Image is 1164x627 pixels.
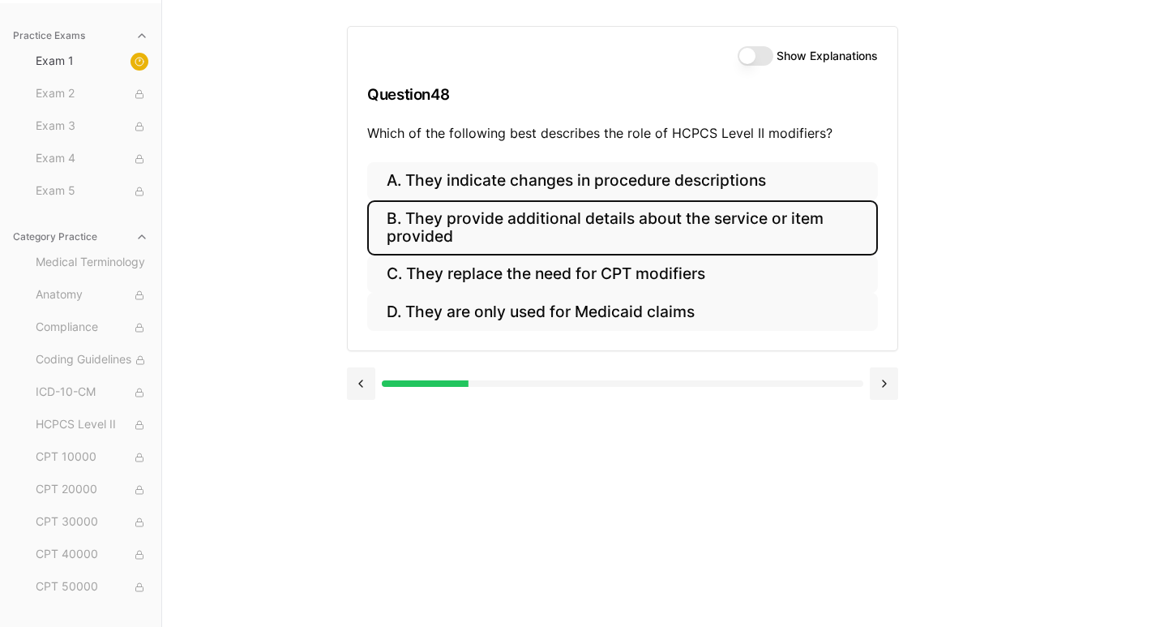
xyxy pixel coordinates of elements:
[29,146,155,172] button: Exam 4
[29,477,155,503] button: CPT 20000
[29,315,155,341] button: Compliance
[36,183,148,200] span: Exam 5
[29,444,155,470] button: CPT 10000
[36,286,148,304] span: Anatomy
[29,412,155,438] button: HCPCS Level II
[29,250,155,276] button: Medical Terminology
[36,118,148,135] span: Exam 3
[367,256,878,294] button: C. They replace the need for CPT modifiers
[367,162,878,200] button: A. They indicate changes in procedure descriptions
[36,85,148,103] span: Exam 2
[36,254,148,272] span: Medical Terminology
[36,578,148,596] span: CPT 50000
[36,53,148,71] span: Exam 1
[29,542,155,568] button: CPT 40000
[36,449,148,466] span: CPT 10000
[29,49,155,75] button: Exam 1
[36,513,148,531] span: CPT 30000
[36,351,148,369] span: Coding Guidelines
[29,81,155,107] button: Exam 2
[777,50,878,62] label: Show Explanations
[29,574,155,600] button: CPT 50000
[36,416,148,434] span: HCPCS Level II
[367,123,878,143] p: Which of the following best describes the role of HCPCS Level II modifiers?
[367,200,878,256] button: B. They provide additional details about the service or item provided
[36,481,148,499] span: CPT 20000
[29,114,155,140] button: Exam 3
[6,224,155,250] button: Category Practice
[36,319,148,337] span: Compliance
[29,178,155,204] button: Exam 5
[29,347,155,373] button: Coding Guidelines
[29,509,155,535] button: CPT 30000
[6,23,155,49] button: Practice Exams
[36,150,148,168] span: Exam 4
[367,293,878,331] button: D. They are only used for Medicaid claims
[29,380,155,406] button: ICD-10-CM
[36,384,148,402] span: ICD-10-CM
[36,546,148,564] span: CPT 40000
[29,282,155,308] button: Anatomy
[367,71,878,118] h3: Question 48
